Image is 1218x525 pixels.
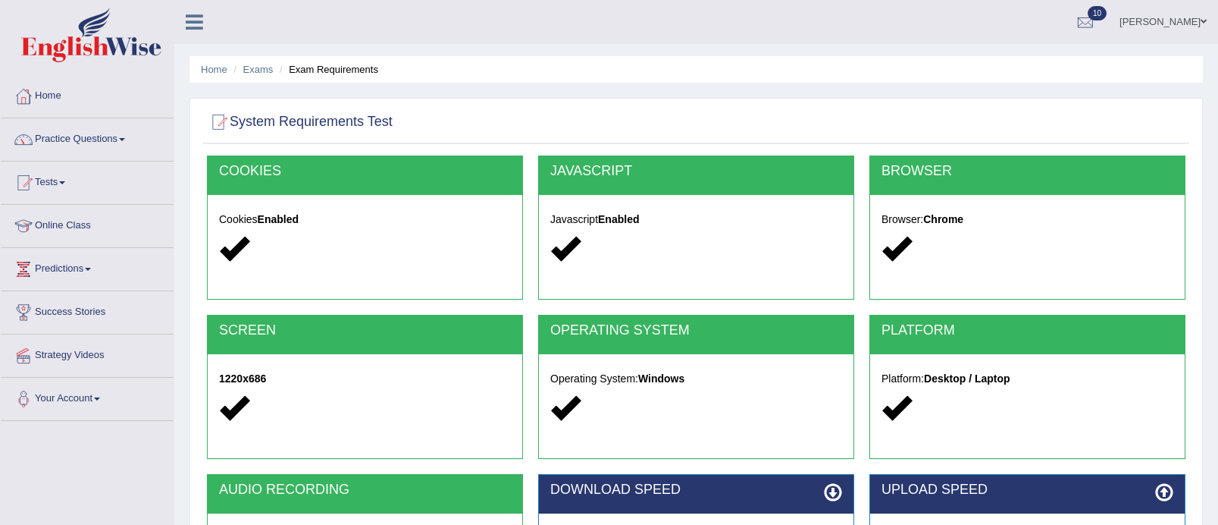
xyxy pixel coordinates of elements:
a: Exams [243,64,274,75]
a: Online Class [1,205,174,243]
strong: Enabled [258,213,299,225]
h2: OPERATING SYSTEM [550,323,842,338]
h5: Javascript [550,214,842,225]
a: Home [201,64,227,75]
h5: Operating System: [550,373,842,385]
h2: BROWSER [881,164,1173,179]
h2: AUDIO RECORDING [219,483,511,498]
strong: 1220x686 [219,373,266,385]
h2: SCREEN [219,323,511,338]
a: Your Account [1,378,174,416]
a: Home [1,75,174,113]
a: Success Stories [1,291,174,329]
h2: PLATFORM [881,323,1173,338]
a: Strategy Videos [1,335,174,373]
strong: Windows [638,373,684,385]
li: Exam Requirements [276,62,378,77]
span: 10 [1088,6,1107,20]
h2: DOWNLOAD SPEED [550,483,842,498]
strong: Chrome [923,213,963,225]
h2: UPLOAD SPEED [881,483,1173,498]
h2: System Requirements Test [207,111,393,134]
h2: COOKIES [219,164,511,179]
a: Tests [1,162,174,200]
h5: Cookies [219,214,511,225]
a: Practice Questions [1,118,174,156]
a: Predictions [1,248,174,286]
strong: Enabled [598,213,639,225]
strong: Desktop / Laptop [924,373,1010,385]
h5: Browser: [881,214,1173,225]
h2: JAVASCRIPT [550,164,842,179]
h5: Platform: [881,373,1173,385]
